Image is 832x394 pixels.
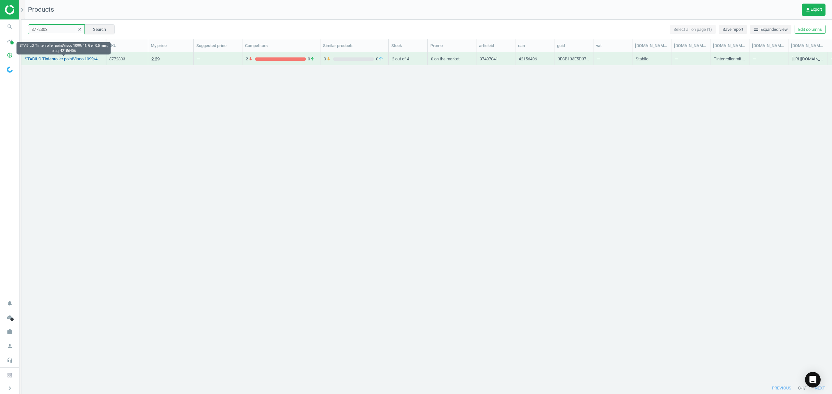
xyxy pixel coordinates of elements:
div: My price [151,43,191,49]
button: Edit columns [795,25,825,34]
i: cloud_done [4,311,16,324]
i: arrow_downward [326,56,331,62]
a: STABILO Tintenroller pointVisco 1099/41, Gel, 0,5 mm, blau, 42156406 [25,56,102,62]
span: Expanded view [754,27,788,32]
img: wGWNvw8QSZomAAAAABJRU5ErkJggg== [7,67,13,73]
div: — [753,53,785,64]
button: get_appExport [802,4,825,16]
i: horizontal_split [754,27,759,32]
div: [DOMAIN_NAME](image_url) [791,43,825,49]
img: ajHJNr6hYgQAAAAASUVORK5CYII= [5,5,51,15]
div: [DOMAIN_NAME](description) [713,43,747,49]
div: 3772303 [109,56,145,62]
button: clear [75,25,84,34]
i: clear [77,27,82,31]
span: 0 [374,56,385,62]
div: Promo [430,43,474,49]
i: arrow_upward [378,56,383,62]
div: 3ECB133E5D371641E06365033D0AD1A4 [558,56,590,64]
input: SKU/Title search [28,24,85,34]
div: Similar products [323,43,386,49]
div: [DOMAIN_NAME](ean) [752,43,786,49]
div: ean [518,43,552,49]
div: 97497041 [480,56,498,64]
div: SKU [109,43,145,49]
div: Stock [391,43,425,49]
span: 0 [306,56,317,62]
span: 2 [246,56,255,62]
span: Save report [722,27,743,32]
i: work [4,326,16,338]
div: Suggested price [196,43,240,49]
div: Open Intercom Messenger [805,372,821,388]
div: articleid [479,43,513,49]
i: headset_mic [4,354,16,366]
div: — [597,53,629,64]
i: chevron_right [18,6,26,14]
div: guid [557,43,591,49]
i: arrow_downward [248,56,253,62]
div: 42156406 [519,56,537,64]
i: arrow_upward [310,56,315,62]
div: Competitors [245,43,318,49]
i: chevron_right [6,384,14,392]
span: Select all on page (1) [673,27,712,32]
i: timeline [4,35,16,47]
div: 0 on the market [431,53,473,64]
i: notifications [4,297,16,309]
span: 0 - 1 [798,385,804,391]
button: Select all on page (1) [670,25,716,34]
div: [URL][DOMAIN_NAME] [792,56,824,64]
button: chevron_right [2,384,18,392]
div: [DOMAIN_NAME](brand) [635,43,669,49]
button: previous [765,382,798,394]
button: next [808,382,832,394]
div: — [197,56,200,64]
div: 2 out of 4 [392,53,424,64]
div: Tintenroller mit Edelstahlspitze Neue Gelformel ermöglicht klecks- und schmierfreies Schreiben Sc... [714,56,746,64]
i: person [4,340,16,352]
span: Products [28,6,54,13]
button: Save report [719,25,747,34]
i: get_app [805,7,811,12]
div: vat [596,43,630,49]
button: horizontal_splitExpanded view [750,25,791,34]
div: [DOMAIN_NAME](delivery) [674,43,708,49]
span: 0 [324,56,333,62]
div: grid [21,52,832,375]
span: Export [805,7,822,12]
div: — [675,53,707,64]
i: pie_chart_outlined [4,49,16,61]
span: / 1 [804,385,808,391]
div: 2.29 [151,56,160,62]
button: Search [84,24,115,34]
div: Stabilo [636,56,648,64]
i: search [4,20,16,33]
div: STABILO Tintenroller pointVisco 1099/41, Gel, 0,5 mm, blau, 42156406 [17,42,111,55]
